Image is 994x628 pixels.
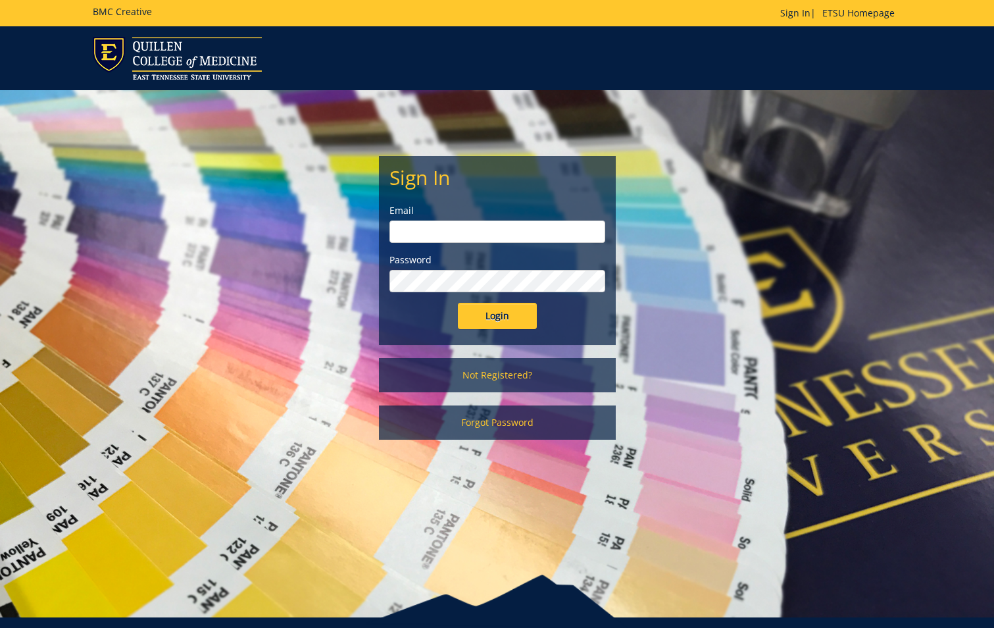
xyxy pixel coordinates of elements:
[780,7,810,19] a: Sign In
[780,7,901,20] p: |
[389,204,605,217] label: Email
[93,7,152,16] h5: BMC Creative
[379,358,616,392] a: Not Registered?
[389,167,605,188] h2: Sign In
[458,303,537,329] input: Login
[389,253,605,267] label: Password
[379,406,616,440] a: Forgot Password
[93,37,262,80] img: ETSU logo
[816,7,901,19] a: ETSU Homepage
